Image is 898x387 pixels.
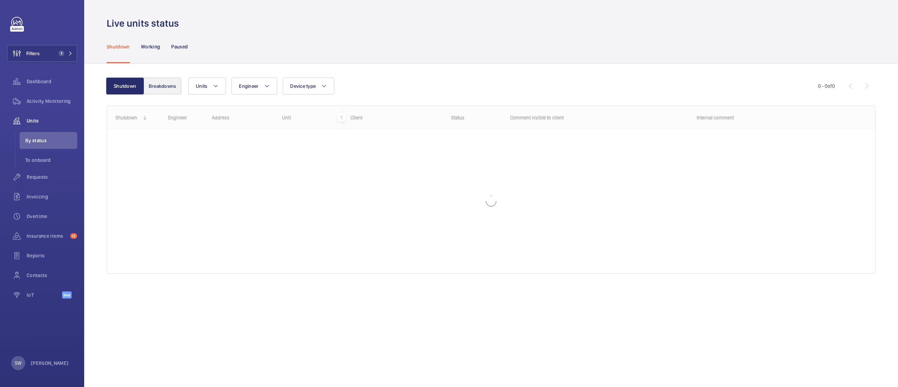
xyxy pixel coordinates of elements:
[27,98,77,105] span: Activity Monitoring
[27,173,77,181] span: Requests
[827,83,832,89] span: of
[290,83,316,89] span: Device type
[25,137,77,144] span: By status
[107,43,130,50] p: Shutdown
[27,272,77,279] span: Contacts
[232,78,277,94] button: Engineer
[141,43,160,50] p: Working
[59,51,64,56] span: 1
[15,360,21,367] p: SW
[27,291,62,299] span: IoT
[196,83,207,89] span: Units
[27,213,77,220] span: Overtime
[27,252,77,259] span: Reports
[7,45,77,62] button: Filters1
[27,117,77,124] span: Units
[283,78,334,94] button: Device type
[25,157,77,164] span: To onboard
[70,233,77,239] span: 12
[26,50,40,57] span: Filters
[106,78,144,94] button: Shutdown
[171,43,188,50] p: Paused
[31,360,69,367] p: [PERSON_NAME]
[188,78,226,94] button: Units
[27,78,77,85] span: Dashboard
[107,17,183,30] h1: Live units status
[143,78,181,94] button: Breakdowns
[62,291,72,299] span: Beta
[818,84,835,88] span: 0 - 0 0
[27,232,67,240] span: Insurance items
[27,193,77,200] span: Invoicing
[239,83,259,89] span: Engineer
